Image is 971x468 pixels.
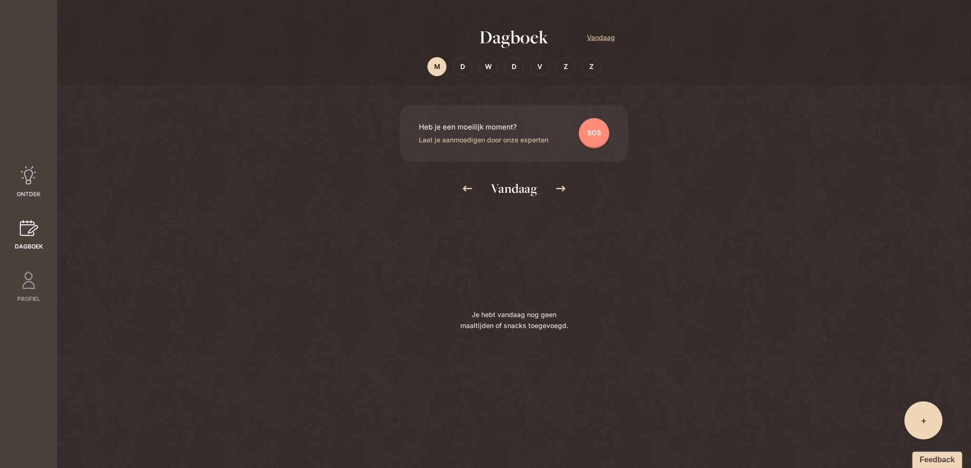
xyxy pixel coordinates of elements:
p: Je hebt vandaag nog geen maaltijden of snacks toegevoegd. [457,309,571,346]
p: Heb je een moeilijk moment? [419,121,548,132]
span: Ontdek [17,190,40,199]
span: Vandaag [587,32,615,43]
span: + [921,414,927,427]
p: Laat je aanmoedigen door onze experten [419,134,548,145]
span: M [434,61,440,72]
iframe: Ybug feedback widget [908,449,964,468]
div: SOS [579,118,609,149]
span: W [485,61,492,72]
span: Vandaag [491,181,537,196]
span: Z [589,61,594,72]
span: Z [564,61,568,72]
h2: Dagboek [413,25,615,50]
span: D [512,61,516,72]
span: V [537,61,542,72]
span: Profiel [17,295,40,303]
span: D [460,61,465,72]
span: Dagboek [15,242,43,251]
